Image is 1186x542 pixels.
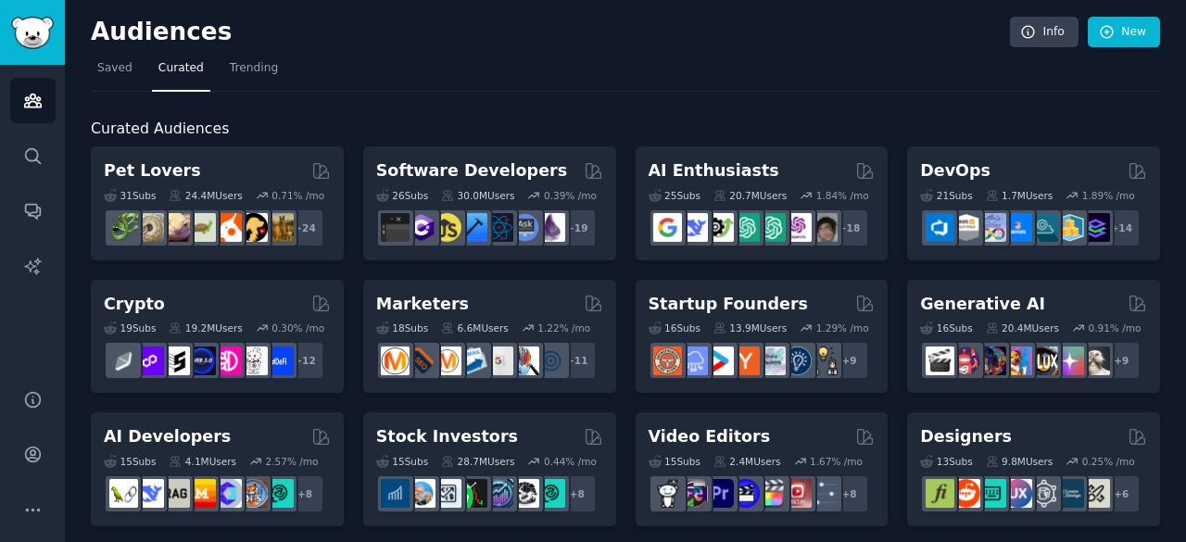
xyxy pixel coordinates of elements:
[381,347,410,375] img: content_marketing
[169,321,242,334] div: 19.2M Users
[433,347,461,375] img: AskMarketing
[1082,455,1135,468] div: 0.25 % /mo
[271,189,324,202] div: 0.71 % /mo
[135,479,164,508] img: DeepSeek
[376,321,428,334] div: 18 Sub s
[213,479,242,508] img: OpenSourceAI
[376,293,469,316] h2: Marketers
[830,341,869,380] div: + 9
[978,347,1006,375] img: deepdream
[285,341,324,380] div: + 12
[705,347,734,375] img: startup
[1081,347,1110,375] img: DreamBooth
[679,479,708,508] img: editors
[537,321,590,334] div: 1.22 % /mo
[649,189,700,202] div: 25 Sub s
[705,213,734,242] img: AItoolsCatalog
[713,455,781,468] div: 2.4M Users
[920,293,1045,316] h2: Generative AI
[407,213,435,242] img: csharp
[271,321,324,334] div: 0.30 % /mo
[376,425,518,448] h2: Stock Investors
[1088,17,1160,48] a: New
[441,321,509,334] div: 6.6M Users
[376,159,567,183] h2: Software Developers
[104,293,165,316] h2: Crypto
[187,479,216,508] img: MistralAI
[816,189,869,202] div: 1.84 % /mo
[558,474,597,513] div: + 8
[920,189,972,202] div: 21 Sub s
[830,474,869,513] div: + 8
[104,159,201,183] h2: Pet Lovers
[653,479,682,508] img: gopro
[485,347,513,375] img: googleads
[926,347,954,375] img: aivideo
[433,479,461,508] img: Forex
[1029,479,1058,508] img: userexperience
[809,347,838,375] img: growmybusiness
[952,347,980,375] img: dalle2
[731,213,760,242] img: chatgpt_promptDesign
[558,208,597,247] div: + 19
[485,213,513,242] img: reactnative
[91,18,1010,47] h2: Audiences
[266,455,319,468] div: 2.57 % /mo
[265,347,294,375] img: defi_
[381,213,410,242] img: software
[158,60,204,77] span: Curated
[441,455,514,468] div: 28.7M Users
[816,321,869,334] div: 1.29 % /mo
[713,321,787,334] div: 13.9M Users
[213,347,242,375] img: defiblockchain
[97,60,132,77] span: Saved
[978,479,1006,508] img: UI_Design
[1003,213,1032,242] img: DevOpsLinks
[649,425,771,448] h2: Video Editors
[952,213,980,242] img: AWS_Certified_Experts
[653,347,682,375] img: EntrepreneurRideAlong
[1003,479,1032,508] img: UXDesign
[679,213,708,242] img: DeepSeek
[161,213,190,242] img: leopardgeckos
[459,347,487,375] img: Emailmarketing
[731,479,760,508] img: VideoEditors
[705,479,734,508] img: premiere
[265,213,294,242] img: dogbreed
[830,208,869,247] div: + 18
[1029,347,1058,375] img: FluxAI
[511,213,539,242] img: AskComputerScience
[649,321,700,334] div: 16 Sub s
[757,479,786,508] img: finalcutpro
[986,321,1059,334] div: 20.4M Users
[1102,208,1141,247] div: + 14
[809,479,838,508] img: postproduction
[1055,213,1084,242] img: aws_cdk
[757,347,786,375] img: indiehackers
[135,347,164,375] img: 0xPolygon
[376,189,428,202] div: 26 Sub s
[1029,213,1058,242] img: platformengineering
[135,213,164,242] img: ballpython
[485,479,513,508] img: StocksAndTrading
[187,213,216,242] img: turtle
[152,54,210,92] a: Curated
[161,479,190,508] img: Rag
[649,293,808,316] h2: Startup Founders
[1010,17,1079,48] a: Info
[169,189,242,202] div: 24.4M Users
[11,17,54,49] img: GummySearch logo
[407,479,435,508] img: ValueInvesting
[376,455,428,468] div: 15 Sub s
[544,189,597,202] div: 0.39 % /mo
[810,455,863,468] div: 1.67 % /mo
[91,54,139,92] a: Saved
[544,455,597,468] div: 0.44 % /mo
[104,455,156,468] div: 15 Sub s
[1088,321,1141,334] div: 0.91 % /mo
[265,479,294,508] img: AIDevelopersSociety
[757,213,786,242] img: chatgpt_prompts_
[433,213,461,242] img: learnjavascript
[104,189,156,202] div: 31 Sub s
[459,213,487,242] img: iOSProgramming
